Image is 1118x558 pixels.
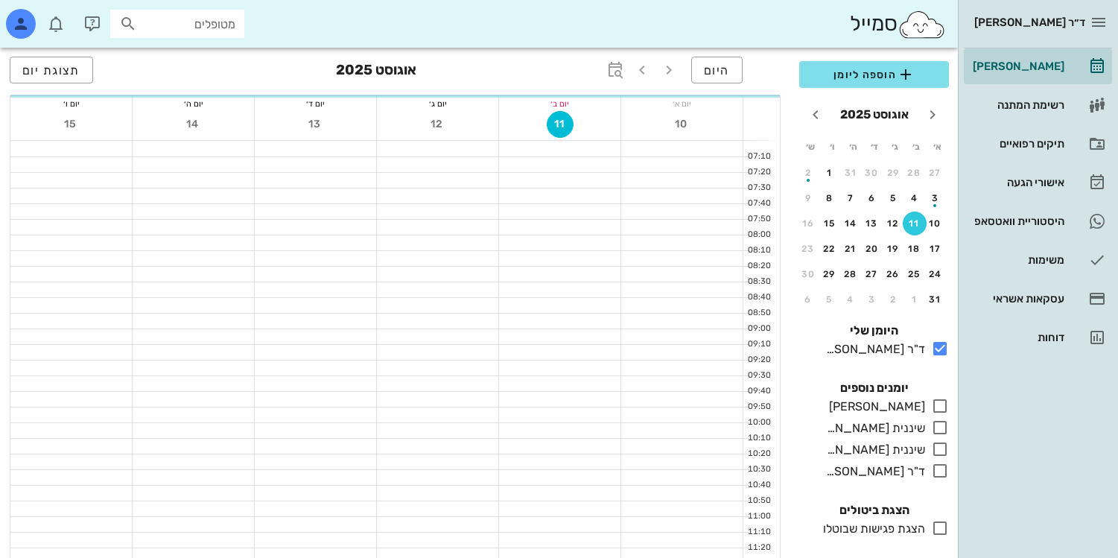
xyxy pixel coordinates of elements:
[743,150,774,163] div: 07:10
[180,118,207,130] span: 14
[425,118,451,130] span: 12
[924,186,947,210] button: 3
[924,218,947,229] div: 10
[839,244,863,254] div: 21
[839,212,863,235] button: 14
[547,118,573,130] span: 11
[820,340,925,358] div: ד"ר [PERSON_NAME]
[22,63,80,77] span: תצוגת יום
[743,495,774,507] div: 10:50
[811,66,937,83] span: הוספה ליומן
[58,118,85,130] span: 15
[818,244,842,254] div: 22
[860,262,884,286] button: 27
[903,193,927,203] div: 4
[970,215,1064,227] div: היסטוריית וואטסאפ
[903,288,927,311] button: 1
[970,332,1064,343] div: דוחות
[898,10,946,39] img: SmileCloud logo
[881,193,905,203] div: 5
[743,260,774,273] div: 08:20
[621,96,743,111] div: יום א׳
[818,161,842,185] button: 1
[924,193,947,203] div: 3
[839,269,863,279] div: 28
[802,101,829,128] button: חודש הבא
[823,398,925,416] div: [PERSON_NAME]
[743,401,774,413] div: 09:50
[796,244,820,254] div: 23
[796,269,820,279] div: 30
[964,165,1112,200] a: אישורי הגעה
[903,237,927,261] button: 18
[743,479,774,492] div: 10:40
[903,262,927,286] button: 25
[743,166,774,179] div: 07:20
[924,262,947,286] button: 24
[881,244,905,254] div: 19
[743,197,774,210] div: 07:40
[881,288,905,311] button: 2
[743,213,774,226] div: 07:50
[180,111,207,138] button: 14
[818,218,842,229] div: 15
[44,12,53,21] span: תג
[796,186,820,210] button: 9
[903,244,927,254] div: 18
[860,288,884,311] button: 3
[377,96,498,111] div: יום ג׳
[924,237,947,261] button: 17
[903,294,927,305] div: 1
[799,379,949,397] h4: יומנים נוספים
[843,134,863,159] th: ה׳
[743,432,774,445] div: 10:10
[799,501,949,519] h4: הצגת ביטולים
[796,288,820,311] button: 6
[818,168,842,178] div: 1
[817,520,925,538] div: הצגת פגישות שבוטלו
[924,161,947,185] button: 27
[974,16,1085,29] span: ד״ר [PERSON_NAME]
[860,168,884,178] div: 30
[881,262,905,286] button: 26
[10,57,93,83] button: תצוגת יום
[928,134,947,159] th: א׳
[860,161,884,185] button: 30
[881,186,905,210] button: 5
[964,242,1112,278] a: משימות
[796,237,820,261] button: 23
[924,244,947,254] div: 17
[850,8,946,40] div: סמייל
[919,101,946,128] button: חודש שעבר
[691,57,743,83] button: היום
[818,193,842,203] div: 8
[743,526,774,539] div: 11:10
[860,294,884,305] div: 3
[669,111,696,138] button: 10
[834,100,915,130] button: אוגוסט 2025
[970,177,1064,188] div: אישורי הגעה
[743,463,774,476] div: 10:30
[881,161,905,185] button: 29
[860,218,884,229] div: 13
[839,294,863,305] div: 4
[336,57,416,86] h3: אוגוסט 2025
[743,385,774,398] div: 09:40
[839,168,863,178] div: 31
[820,441,925,459] div: שיננית [PERSON_NAME]
[796,262,820,286] button: 30
[796,218,820,229] div: 16
[547,111,574,138] button: 11
[839,237,863,261] button: 21
[881,218,905,229] div: 12
[743,307,774,320] div: 08:50
[796,168,820,178] div: 2
[425,111,451,138] button: 12
[796,212,820,235] button: 16
[743,182,774,194] div: 07:30
[799,322,949,340] h4: היומן שלי
[839,218,863,229] div: 14
[796,294,820,305] div: 6
[820,419,925,437] div: שיננית [PERSON_NAME]
[970,293,1064,305] div: עסקאות אשראי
